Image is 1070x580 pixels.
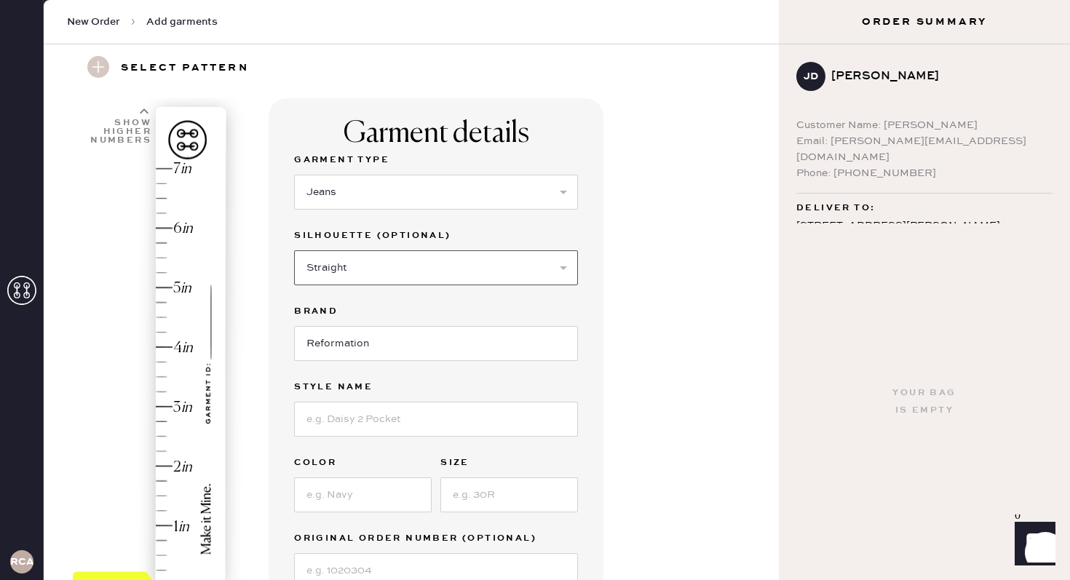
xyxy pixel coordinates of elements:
label: Color [294,454,432,472]
label: Style name [294,378,578,396]
div: Show higher numbers [89,119,151,145]
div: 7 [173,159,181,179]
input: e.g. Daisy 2 Pocket [294,402,578,437]
input: e.g. Navy [294,477,432,512]
label: Original Order Number (Optional) [294,530,578,547]
div: in [181,159,191,179]
iframe: Front Chat [1001,515,1063,577]
label: Brand [294,303,578,320]
div: [STREET_ADDRESS][PERSON_NAME] 414 [GEOGRAPHIC_DATA] , SC 29464 [796,217,1053,272]
h3: JD [804,71,818,82]
h3: Order Summary [779,15,1070,29]
h3: Select pattern [121,56,249,81]
span: Deliver to: [796,199,875,217]
label: Silhouette (optional) [294,227,578,245]
label: Garment Type [294,151,578,169]
div: Your bag is empty [892,384,956,419]
h3: RCA [10,557,33,567]
div: Phone: [PHONE_NUMBER] [796,165,1053,181]
input: Brand name [294,326,578,361]
div: Customer Name: [PERSON_NAME] [796,117,1053,133]
input: e.g. 30R [440,477,578,512]
div: Garment details [344,116,529,151]
label: Size [440,454,578,472]
div: [PERSON_NAME] [831,68,1041,85]
span: Add garments [146,15,218,29]
span: New Order [67,15,120,29]
div: Email: [PERSON_NAME][EMAIL_ADDRESS][DOMAIN_NAME] [796,133,1053,165]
